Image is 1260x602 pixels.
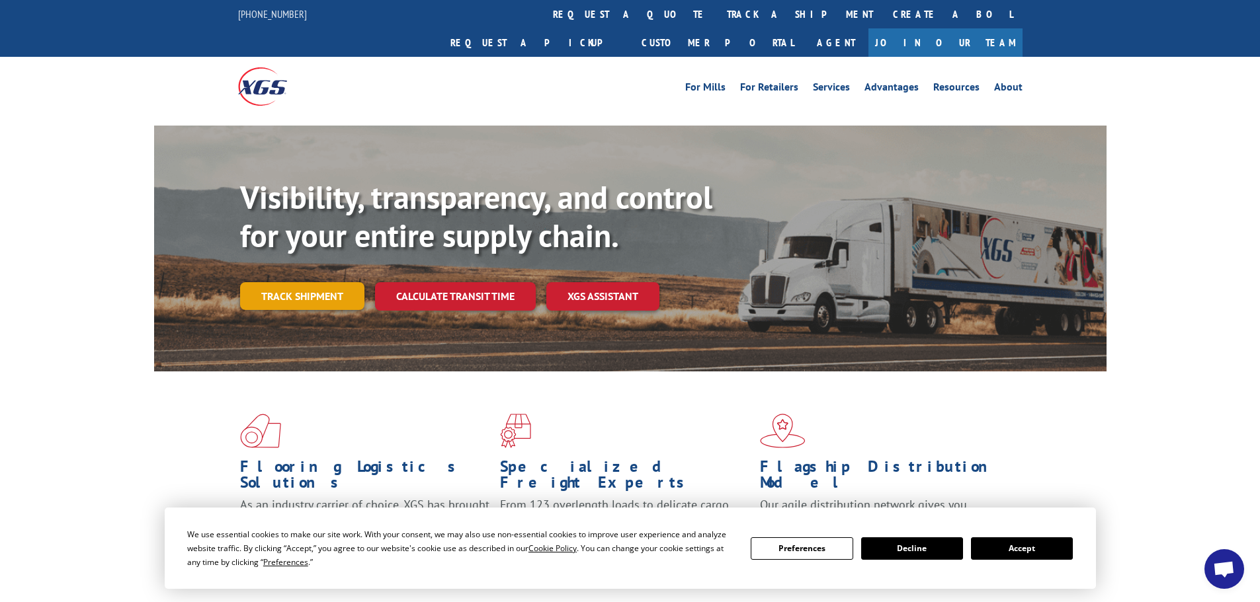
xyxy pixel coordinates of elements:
span: Our agile distribution network gives you nationwide inventory management on demand. [760,497,1003,528]
a: XGS ASSISTANT [546,282,659,311]
a: Customer Portal [632,28,804,57]
a: For Mills [685,82,726,96]
a: Calculate transit time [375,282,536,311]
span: Cookie Policy [528,543,577,554]
a: Track shipment [240,282,364,310]
h1: Specialized Freight Experts [500,459,750,497]
img: xgs-icon-flagship-distribution-model-red [760,414,806,448]
img: xgs-icon-focused-on-flooring-red [500,414,531,448]
button: Preferences [751,537,853,560]
a: Open chat [1204,549,1244,589]
a: Request a pickup [441,28,632,57]
p: From 123 overlength loads to delicate cargo, our experienced staff knows the best way to move you... [500,497,750,556]
b: Visibility, transparency, and control for your entire supply chain. [240,176,712,256]
button: Decline [861,537,963,560]
h1: Flooring Logistics Solutions [240,459,490,497]
div: We use essential cookies to make our site work. With your consent, we may also use non-essential ... [187,527,735,569]
a: About [994,82,1023,96]
a: Advantages [864,82,919,96]
a: Services [813,82,850,96]
h1: Flagship Distribution Model [760,459,1010,497]
a: [PHONE_NUMBER] [238,7,307,20]
span: As an industry carrier of choice, XGS has brought innovation and dedication to flooring logistics... [240,497,489,544]
a: Resources [933,82,980,96]
img: xgs-icon-total-supply-chain-intelligence-red [240,414,281,448]
a: Join Our Team [868,28,1023,57]
div: Cookie Consent Prompt [165,508,1096,589]
a: Agent [804,28,868,57]
a: For Retailers [740,82,798,96]
span: Preferences [263,556,308,568]
button: Accept [971,537,1073,560]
